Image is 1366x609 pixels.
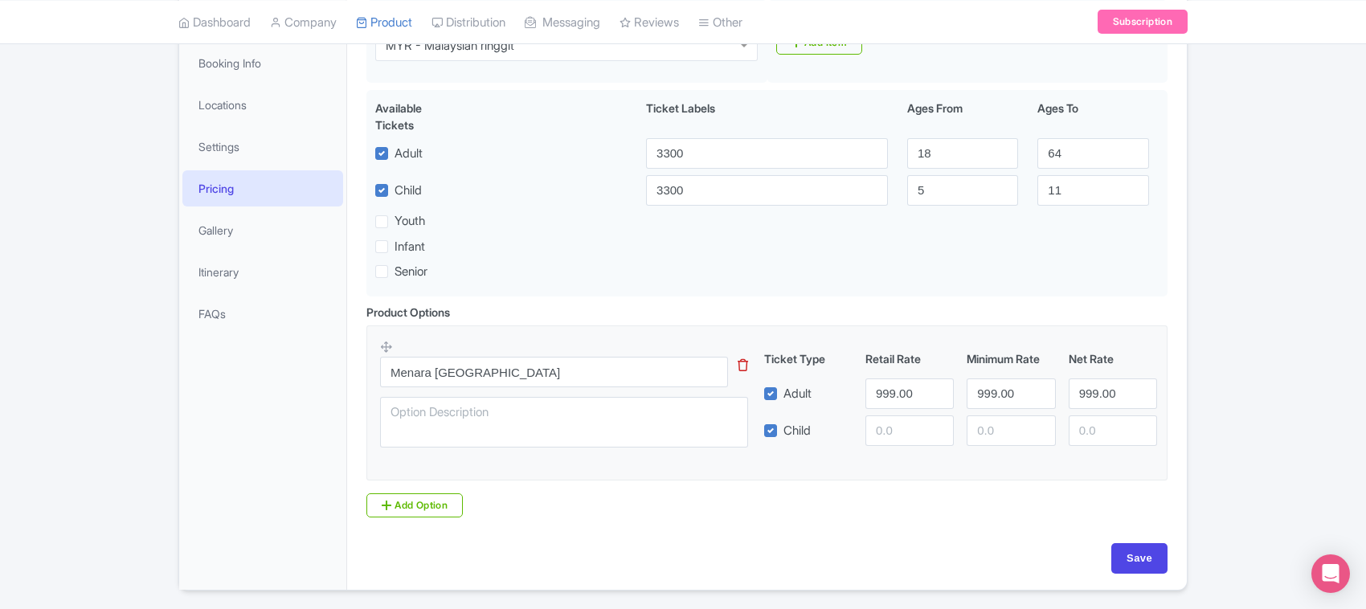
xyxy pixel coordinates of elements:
[395,182,422,200] label: Child
[1069,415,1157,446] input: 0.0
[898,100,1028,133] div: Ages From
[859,350,960,367] div: Retail Rate
[1098,10,1188,34] a: Subscription
[865,415,954,446] input: 0.0
[182,45,343,81] a: Booking Info
[182,129,343,165] a: Settings
[1311,554,1350,593] div: Open Intercom Messenger
[182,170,343,206] a: Pricing
[783,422,811,440] label: Child
[375,100,462,133] div: Available Tickets
[646,138,888,169] input: Adult
[182,212,343,248] a: Gallery
[1028,100,1158,133] div: Ages To
[366,304,450,321] div: Product Options
[366,493,463,517] a: Add Option
[380,357,728,387] input: Option Name
[758,350,859,367] div: Ticket Type
[182,296,343,332] a: FAQs
[182,87,343,123] a: Locations
[1069,378,1157,409] input: 0.0
[395,263,427,281] label: Senior
[646,175,888,206] input: Child
[636,100,898,133] div: Ticket Labels
[1062,350,1164,367] div: Net Rate
[1111,543,1168,574] input: Save
[967,415,1055,446] input: 0.0
[865,378,954,409] input: 0.0
[960,350,1061,367] div: Minimum Rate
[395,145,423,163] label: Adult
[395,238,425,256] label: Infant
[182,254,343,290] a: Itinerary
[395,212,425,231] label: Youth
[967,378,1055,409] input: 0.0
[783,385,812,403] label: Adult
[386,39,514,53] div: MYR - Malaysian ringgit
